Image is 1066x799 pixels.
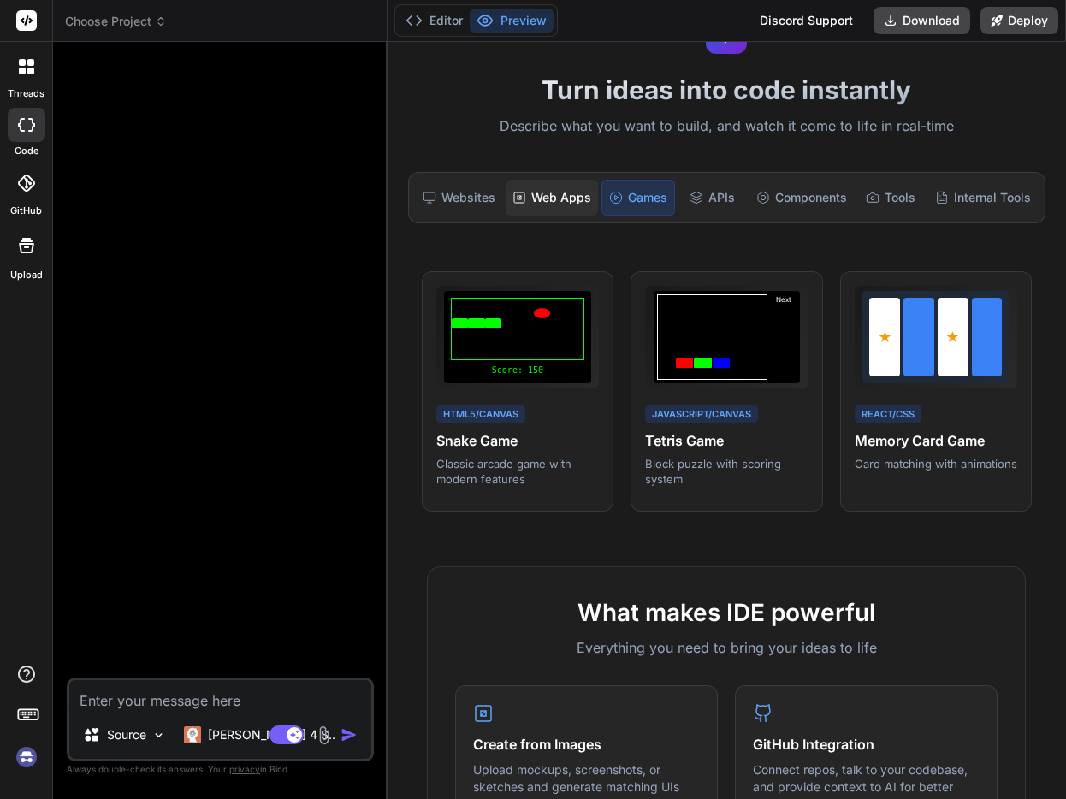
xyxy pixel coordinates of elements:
[601,180,675,216] div: Games
[473,734,700,755] h4: Create from Images
[10,204,42,218] label: GitHub
[749,7,863,34] div: Discord Support
[980,7,1058,34] button: Deploy
[645,430,808,451] h4: Tetris Game
[8,86,44,101] label: threads
[399,9,470,33] button: Editor
[398,74,1056,105] h1: Turn ideas into code instantly
[10,268,43,282] label: Upload
[645,456,808,487] p: Block puzzle with scoring system
[455,637,998,658] p: Everything you need to bring your ideas to life
[208,726,335,743] p: [PERSON_NAME] 4 S..
[678,180,746,216] div: APIs
[107,726,146,743] p: Source
[874,7,970,34] button: Download
[506,180,598,216] div: Web Apps
[857,180,925,216] div: Tools
[416,180,502,216] div: Websites
[341,726,358,743] img: icon
[470,9,554,33] button: Preview
[151,728,166,743] img: Pick Models
[855,456,1017,471] p: Card matching with animations
[15,144,38,158] label: code
[749,180,854,216] div: Components
[928,180,1038,216] div: Internal Tools
[436,456,599,487] p: Classic arcade game with modern features
[67,761,374,778] p: Always double-check its answers. Your in Bind
[455,595,998,630] h2: What makes IDE powerful
[65,13,167,30] span: Choose Project
[451,364,583,376] div: Score: 150
[753,734,980,755] h4: GitHub Integration
[229,764,260,774] span: privacy
[855,430,1017,451] h4: Memory Card Game
[645,405,758,424] div: JavaScript/Canvas
[314,725,334,745] img: attachment
[184,726,201,743] img: Claude 4 Sonnet
[855,405,921,424] div: React/CSS
[436,405,525,424] div: HTML5/Canvas
[398,115,1056,138] p: Describe what you want to build, and watch it come to life in real-time
[12,743,41,772] img: signin
[771,294,797,380] div: Next
[436,430,599,451] h4: Snake Game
